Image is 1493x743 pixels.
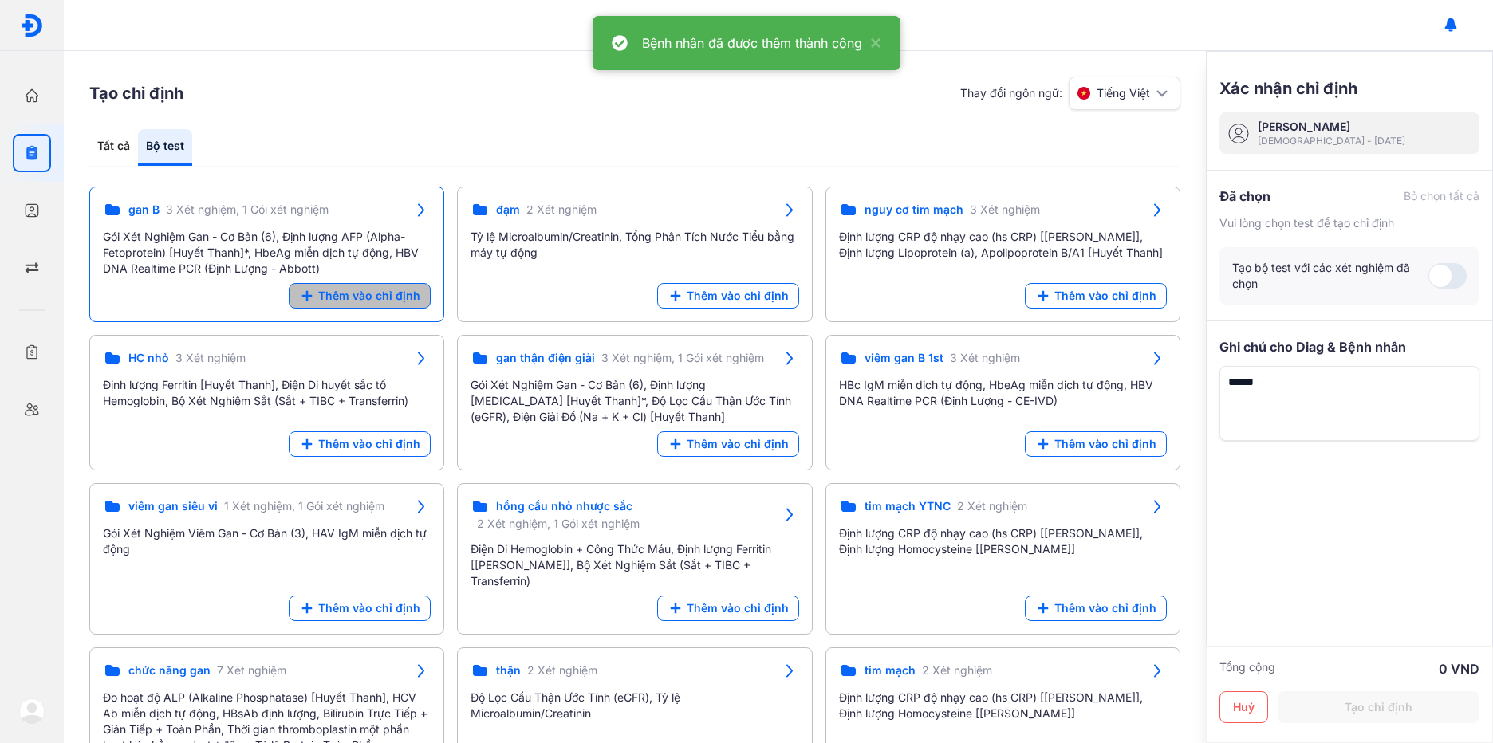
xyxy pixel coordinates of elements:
[1219,337,1479,356] div: Ghi chú cho Diag & Bệnh nhân
[1258,135,1405,147] div: [DEMOGRAPHIC_DATA] - [DATE]
[20,14,44,37] img: logo
[687,288,789,304] span: Thêm vào chỉ định
[289,431,431,457] button: Thêm vào chỉ định
[1025,283,1167,309] button: Thêm vào chỉ định
[839,690,1167,721] div: Định lượng CRP độ nhạy cao (hs CRP) [[PERSON_NAME]], Định lượng Homocysteine [[PERSON_NAME]]
[471,690,798,721] div: Độ Lọc Cầu Thận Ước Tính (eGFR), Tỷ lệ Microalbumin/Creatinin
[217,662,286,678] span: 7 Xét nghiệm
[471,229,798,261] div: Tỷ lệ Microalbumin/Creatinin, Tổng Phân Tích Nước Tiểu bằng máy tự động
[1025,596,1167,621] button: Thêm vào chỉ định
[1278,691,1479,723] button: Tạo chỉ định
[687,600,789,616] span: Thêm vào chỉ định
[601,350,764,366] span: 3 Xét nghiệm, 1 Gói xét nghiệm
[657,596,799,621] button: Thêm vào chỉ định
[970,202,1040,218] span: 3 Xét nghiệm
[1439,659,1479,678] div: 0 VND
[1404,188,1479,204] div: Bỏ chọn tất cả
[1232,260,1428,292] div: Tạo bộ test với các xét nghiệm đã chọn
[527,662,597,678] span: 2 Xét nghiệm
[128,498,218,514] span: viêm gan siêu vi
[224,498,384,514] span: 1 Xét nghiệm, 1 Gói xét nghiệm
[103,229,431,277] div: Gói Xét Nghiệm Gan - Cơ Bản (6), Định lượng AFP (Alpha-Fetoprotein) [Huyết Thanh]*, HbeAg miễn dị...
[471,377,798,425] div: Gói Xét Nghiệm Gan - Cơ Bản (6), Định lượng [MEDICAL_DATA] [Huyết Thanh]*, Độ Lọc Cầu Thận Ước Tí...
[1219,77,1357,100] h3: Xác nhận chỉ định
[103,377,431,409] div: Định lượng Ferritin [Huyết Thanh], Điện Di huyết sắc tố Hemoglobin, Bộ Xét Nghiệm Sắt (Sắt + TIBC...
[1054,436,1156,452] span: Thêm vào chỉ định
[950,350,1020,366] span: 3 Xét nghiệm
[1258,119,1405,135] div: [PERSON_NAME]
[128,350,169,366] span: HC nhỏ
[318,288,420,304] span: Thêm vào chỉ định
[657,283,799,309] button: Thêm vào chỉ định
[289,283,431,309] button: Thêm vào chỉ định
[318,600,420,616] span: Thêm vào chỉ định
[862,33,881,53] button: close
[1219,691,1268,723] button: Huỷ
[138,129,192,166] div: Bộ test
[1025,431,1167,457] button: Thêm vào chỉ định
[89,82,183,104] h3: Tạo chỉ định
[289,596,431,621] button: Thêm vào chỉ định
[89,129,138,166] div: Tất cả
[865,498,951,514] span: tim mạch YTNC
[128,662,211,678] span: chức năng gan
[1219,187,1270,206] div: Đã chọn
[496,662,521,678] span: thận
[865,202,963,218] span: nguy cơ tim mạch
[1219,659,1275,678] div: Tổng cộng
[103,525,431,557] div: Gói Xét Nghiệm Viêm Gan - Cơ Bản (3), HAV IgM miễn dịch tự động
[839,229,1167,261] div: Định lượng CRP độ nhạy cao (hs CRP) [[PERSON_NAME]], Định lượng Lipoprotein (a), Apolipoprotein B...
[865,350,943,366] span: viêm gan B 1st
[128,202,160,218] span: gan B
[642,33,862,53] div: Bệnh nhân đã được thêm thành công
[865,662,916,678] span: tim mạch
[839,525,1167,557] div: Định lượng CRP độ nhạy cao (hs CRP) [[PERSON_NAME]], Định lượng Homocysteine [[PERSON_NAME]]
[957,498,1027,514] span: 2 Xét nghiệm
[922,662,992,678] span: 2 Xét nghiệm
[166,202,329,218] span: 3 Xét nghiệm, 1 Gói xét nghiệm
[960,77,1180,110] div: Thay đổi ngôn ngữ:
[477,516,640,532] span: 2 Xét nghiệm, 1 Gói xét nghiệm
[19,698,45,724] img: logo
[687,436,789,452] span: Thêm vào chỉ định
[175,350,246,366] span: 3 Xét nghiệm
[839,377,1167,409] div: HBc IgM miễn dịch tự động, HbeAg miễn dịch tự động, HBV DNA Realtime PCR (Định Lượng - CE-IVD)
[1054,600,1156,616] span: Thêm vào chỉ định
[657,431,799,457] button: Thêm vào chỉ định
[471,541,798,589] div: Điện Di Hemoglobin + Công Thức Máu, Định lượng Ferritin [[PERSON_NAME]], Bộ Xét Nghiệm Sắt (Sắt +...
[496,202,520,218] span: đạm
[496,350,595,366] span: gan thận điện giải
[496,498,632,514] span: hồng cầu nhỏ nhược sắc
[1054,288,1156,304] span: Thêm vào chỉ định
[526,202,597,218] span: 2 Xét nghiệm
[1097,85,1150,101] span: Tiếng Việt
[318,436,420,452] span: Thêm vào chỉ định
[1219,215,1479,231] div: Vui lòng chọn test để tạo chỉ định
